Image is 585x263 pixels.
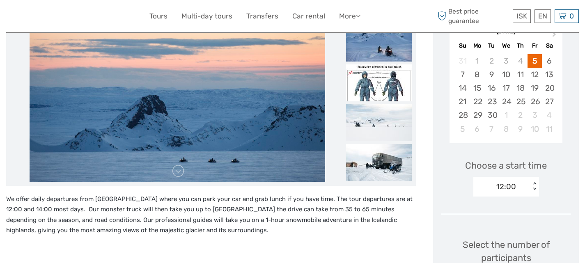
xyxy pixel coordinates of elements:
div: Not available Wednesday, September 3rd, 2025 [499,54,513,68]
div: Choose Saturday, September 13th, 2025 [542,68,556,81]
p: We're away right now. Please check back later! [11,14,93,21]
div: Choose Saturday, September 20th, 2025 [542,81,556,95]
div: Choose Monday, October 6th, 2025 [470,122,484,136]
div: Choose Tuesday, September 23rd, 2025 [484,95,499,108]
div: Choose Monday, September 29th, 2025 [470,108,484,122]
div: 12:00 [496,181,516,192]
div: Choose Sunday, October 5th, 2025 [455,122,470,136]
div: Choose Friday, September 19th, 2025 [528,81,542,95]
div: Choose Monday, September 8th, 2025 [470,68,484,81]
div: Choose Thursday, September 18th, 2025 [513,81,528,95]
div: Mo [470,40,484,51]
div: Not available Sunday, August 31st, 2025 [455,54,470,68]
div: Choose Monday, September 22nd, 2025 [470,95,484,108]
img: 1dcea90356f24b408c2fefcc969d90cf_slider_thumbnail.jpeg [346,144,412,181]
div: Choose Saturday, October 4th, 2025 [542,108,556,122]
div: Not available Monday, September 1st, 2025 [470,54,484,68]
div: Su [455,40,470,51]
div: Choose Thursday, October 2nd, 2025 [513,108,528,122]
a: Multi-day tours [181,10,232,22]
div: Choose Tuesday, September 9th, 2025 [484,68,499,81]
img: 535faf776e73400bb2ce7baf289e941b_slider_thumbnail.jpeg [346,104,412,141]
div: Choose Sunday, September 7th, 2025 [455,68,470,81]
div: Choose Wednesday, September 17th, 2025 [499,81,513,95]
a: More [339,10,360,22]
div: Choose Tuesday, October 7th, 2025 [484,122,499,136]
span: ISK [516,12,527,20]
div: Choose Saturday, September 6th, 2025 [542,54,556,68]
div: Tu [484,40,499,51]
span: 0 [568,12,575,20]
div: Not available Thursday, September 4th, 2025 [513,54,528,68]
div: Not available Tuesday, September 2nd, 2025 [484,54,499,68]
div: Choose Tuesday, September 30th, 2025 [484,108,499,122]
div: We [499,40,513,51]
div: Choose Monday, September 15th, 2025 [470,81,484,95]
div: Choose Thursday, September 25th, 2025 [513,95,528,108]
div: Choose Friday, September 26th, 2025 [528,95,542,108]
div: < > [531,182,538,191]
div: Sa [542,40,556,51]
div: Choose Friday, September 12th, 2025 [528,68,542,81]
div: Choose Wednesday, September 24th, 2025 [499,95,513,108]
div: Choose Thursday, September 11th, 2025 [513,68,528,81]
span: Choose a start time [465,159,547,172]
div: Choose Sunday, September 21st, 2025 [455,95,470,108]
div: Choose Saturday, September 27th, 2025 [542,95,556,108]
div: Choose Tuesday, September 16th, 2025 [484,81,499,95]
img: c2e20eff45dc4971b2cb68c02d4f1ced_slider_thumbnail.jpg [346,25,412,62]
div: Choose Wednesday, October 1st, 2025 [499,108,513,122]
div: Choose Saturday, October 11th, 2025 [542,122,556,136]
div: Fr [528,40,542,51]
div: Choose Sunday, September 28th, 2025 [455,108,470,122]
div: Choose Wednesday, October 8th, 2025 [499,122,513,136]
a: Car rental [292,10,325,22]
div: Choose Sunday, September 14th, 2025 [455,81,470,95]
div: Choose Friday, September 5th, 2025 [528,54,542,68]
div: month 2025-09 [452,54,560,136]
img: 0b2dc18640e749cc9db9f0ec22847144_slider_thumbnail.jpeg [346,64,412,101]
a: Tours [149,10,167,22]
button: Open LiveChat chat widget [94,13,104,23]
div: EN [535,9,551,23]
span: Best price guarantee [436,7,511,25]
div: Choose Thursday, October 9th, 2025 [513,122,528,136]
p: We offer daily departures from [GEOGRAPHIC_DATA] where you can park your car and grab lunch if yo... [6,194,416,236]
a: Transfers [246,10,278,22]
div: Th [513,40,528,51]
div: Choose Friday, October 3rd, 2025 [528,108,542,122]
div: Choose Friday, October 10th, 2025 [528,122,542,136]
div: Choose Wednesday, September 10th, 2025 [499,68,513,81]
button: Next Month [548,30,562,43]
